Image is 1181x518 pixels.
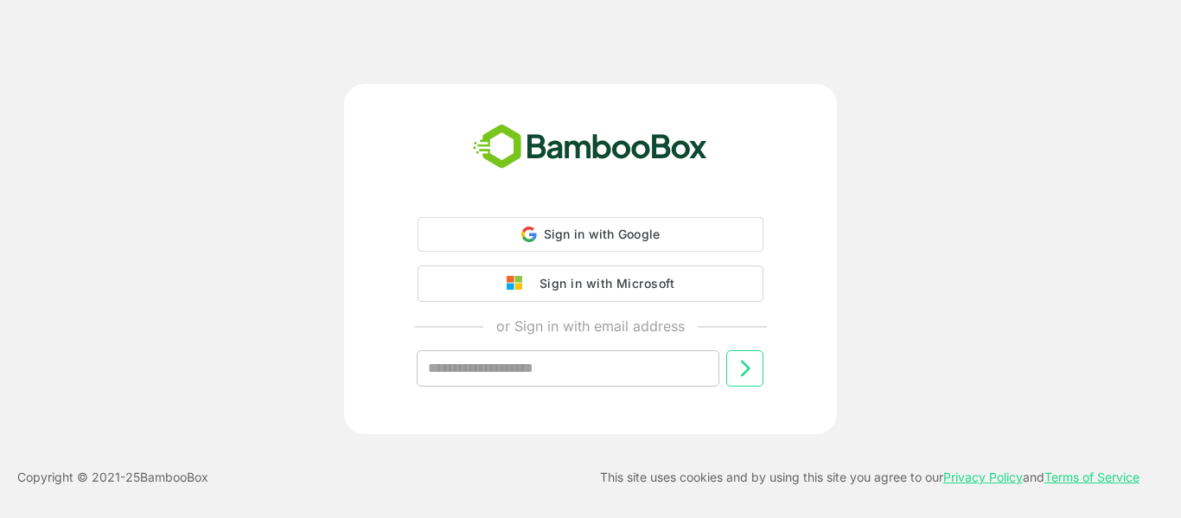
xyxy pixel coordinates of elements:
a: Privacy Policy [943,470,1023,484]
span: Sign in with Google [544,227,661,241]
button: Sign in with Microsoft [418,265,763,302]
img: bamboobox [463,118,717,176]
p: or Sign in with email address [496,316,685,336]
img: google [507,276,531,291]
div: Sign in with Google [418,217,763,252]
p: Copyright © 2021- 25 BambooBox [17,467,208,488]
p: This site uses cookies and by using this site you agree to our and [600,467,1140,488]
div: Sign in with Microsoft [531,272,674,295]
a: Terms of Service [1044,470,1140,484]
